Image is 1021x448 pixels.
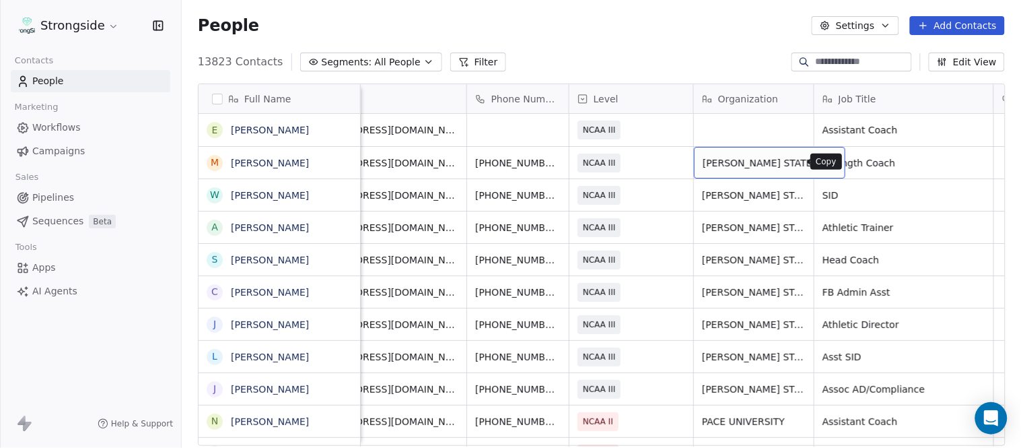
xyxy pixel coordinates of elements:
[11,70,170,92] a: People
[231,319,309,330] a: [PERSON_NAME]
[583,189,616,202] span: NCAA III
[32,214,83,228] span: Sequences
[212,253,218,267] div: S
[212,350,217,364] div: L
[212,123,218,137] div: E
[929,53,1005,71] button: Edit View
[16,14,122,37] button: Strongside
[467,84,569,113] div: Phone Number
[305,221,458,234] span: [EMAIL_ADDRESS][DOMAIN_NAME]
[9,237,42,257] span: Tools
[231,222,309,233] a: [PERSON_NAME]
[475,383,561,396] span: [PHONE_NUMBER]
[583,253,616,267] span: NCAA III
[305,189,458,202] span: [EMAIL_ADDRESS][DOMAIN_NAME]
[703,156,812,170] span: [PERSON_NAME] STATE
[702,189,806,202] span: [PERSON_NAME] STATE
[475,318,561,331] span: [PHONE_NUMBER]
[231,190,309,201] a: [PERSON_NAME]
[822,253,985,267] span: Head Coach
[11,280,170,302] a: AI Agents
[198,54,283,70] span: 13823 Contacts
[211,220,218,234] div: A
[822,350,985,364] span: Asst SID
[305,383,458,396] span: [EMAIL_ADDRESS][DOMAIN_NAME]
[231,416,309,427] a: [PERSON_NAME]
[839,92,876,106] span: Job Title
[89,215,116,228] span: Beta
[583,286,616,299] span: NCAA III
[305,156,458,170] span: [EMAIL_ADDRESS][DOMAIN_NAME]
[322,55,372,69] span: Segments:
[822,189,985,202] span: SID
[583,415,613,428] span: NCAA II
[375,55,421,69] span: All People
[594,92,619,106] span: Level
[475,286,561,299] span: [PHONE_NUMBER]
[822,221,985,234] span: Athletic Trainer
[9,51,59,71] span: Contacts
[702,253,806,267] span: [PERSON_NAME] STATE
[305,350,458,364] span: [EMAIL_ADDRESS][DOMAIN_NAME]
[244,92,291,106] span: Full Name
[822,286,985,299] span: FB Admin Asst
[822,383,985,396] span: Assoc AD/Compliance
[32,144,85,158] span: Campaigns
[814,84,993,113] div: Job Title
[702,318,806,331] span: [PERSON_NAME] STATE
[213,317,216,331] div: J
[19,18,35,34] img: Logo%20gradient%20V_1.png
[702,415,806,428] span: PACE UNIVERSITY
[910,16,1005,35] button: Add Contacts
[40,17,105,34] span: Strongside
[32,74,64,88] span: People
[211,156,219,170] div: M
[11,187,170,209] a: Pipelines
[822,318,985,331] span: Athletic Director
[231,384,309,395] a: [PERSON_NAME]
[583,350,616,364] span: NCAA III
[702,350,806,364] span: [PERSON_NAME] STATE
[475,189,561,202] span: [PHONE_NUMBER]
[702,286,806,299] span: [PERSON_NAME] STATE
[718,92,779,106] span: Organization
[231,125,309,135] a: [PERSON_NAME]
[11,117,170,139] a: Workflows
[583,123,616,137] span: NCAA III
[475,156,561,170] span: [PHONE_NUMBER]
[32,261,56,275] span: Apps
[816,156,837,167] p: Copy
[812,16,899,35] button: Settings
[450,53,506,71] button: Filter
[9,97,64,117] span: Marketing
[583,156,616,170] span: NCAA III
[32,284,77,298] span: AI Agents
[702,221,806,234] span: [PERSON_NAME] STATE
[231,158,309,168] a: [PERSON_NAME]
[98,418,173,429] a: Help & Support
[231,255,309,265] a: [PERSON_NAME]
[475,221,561,234] span: [PHONE_NUMBER]
[213,382,216,396] div: J
[231,287,309,298] a: [PERSON_NAME]
[11,210,170,232] a: SequencesBeta
[211,414,218,428] div: N
[111,418,173,429] span: Help & Support
[475,253,561,267] span: [PHONE_NUMBER]
[9,167,44,187] span: Sales
[475,350,561,364] span: [PHONE_NUMBER]
[11,257,170,279] a: Apps
[199,114,361,447] div: grid
[569,84,693,113] div: Level
[975,402,1008,435] div: Open Intercom Messenger
[32,121,81,135] span: Workflows
[305,253,458,267] span: [EMAIL_ADDRESS][DOMAIN_NAME]
[491,92,561,106] span: Phone Number
[210,188,219,202] div: W
[231,352,309,362] a: [PERSON_NAME]
[583,318,616,331] span: NCAA III
[305,123,458,137] span: [EMAIL_ADDRESS][DOMAIN_NAME]
[583,383,616,396] span: NCAA III
[583,221,616,234] span: NCAA III
[11,140,170,162] a: Campaigns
